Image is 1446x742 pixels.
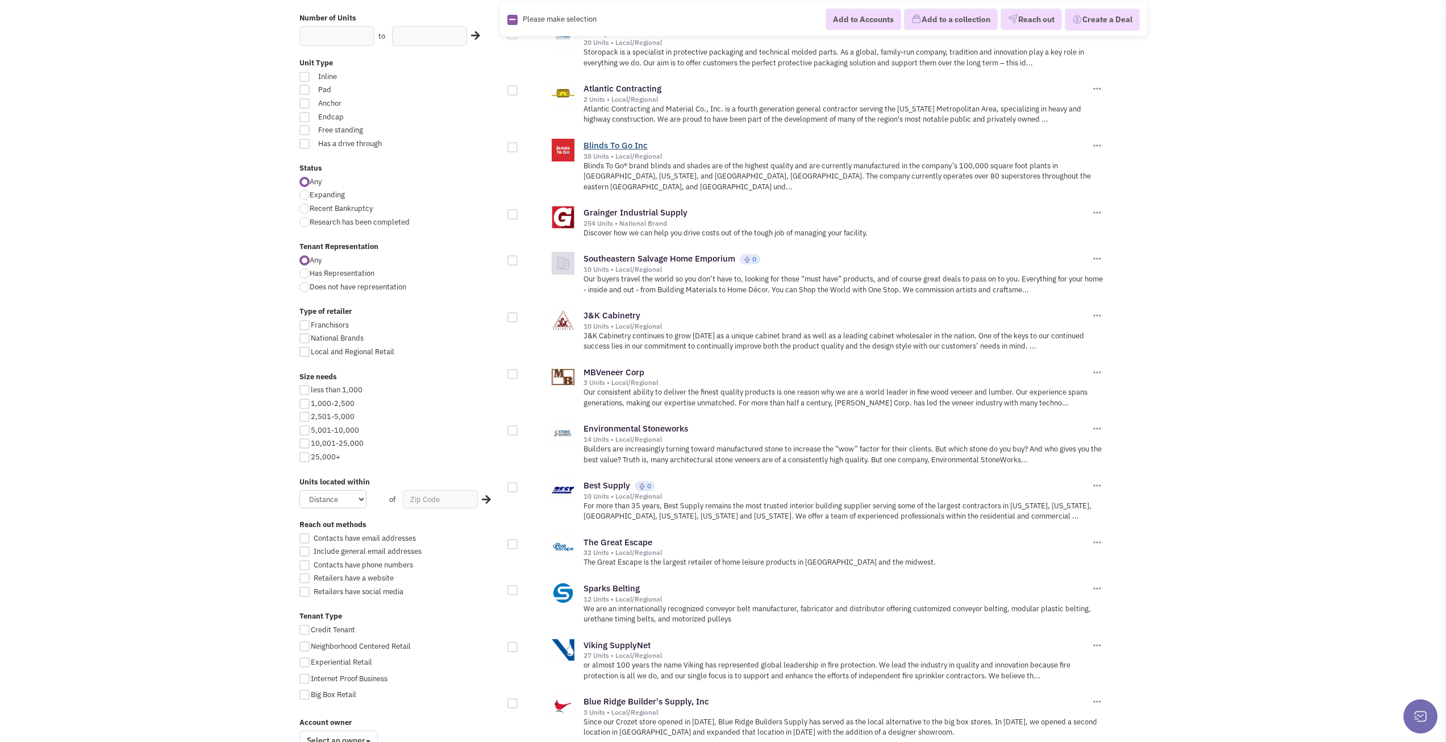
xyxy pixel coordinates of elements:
[584,651,1090,660] div: 27 Units • Local/Regional
[311,625,355,635] span: Credit Tenant
[310,190,345,200] span: Expanding
[311,674,387,683] span: Internet Proof Business
[310,177,322,186] span: Any
[584,310,640,321] a: J&K Cabinetry
[311,72,437,82] span: Inline
[299,13,501,24] label: Number of Units
[1001,9,1062,31] button: Reach out
[311,412,355,421] span: 2,501-5,000
[584,253,735,264] a: Southeastern Salvage Home Emporium
[911,14,922,24] img: icon-collection-lavender.png
[314,560,413,570] span: Contacts have phone numbers
[299,718,501,728] label: Account owner
[310,204,373,213] span: Recent Bankruptcy
[584,595,1090,604] div: 12 Units • Local/Regional
[584,274,1103,295] p: Our buyers travel the world so you don’t have to, looking for those “must have” products, and of ...
[584,219,1090,228] div: 254 Units • National Brand
[584,501,1103,522] p: For more than 35 years, Best Supply remains the most trusted interior building supplier serving s...
[311,98,437,109] span: Anchor
[299,477,501,488] label: Units located within
[310,268,374,278] span: Has Representation
[752,255,756,263] span: 0
[389,495,395,504] span: of
[464,28,482,43] div: Search Nearby
[299,163,501,174] label: Status
[584,583,640,594] a: Sparks Belting
[299,306,501,317] label: Type of retailer
[584,660,1103,681] p: or almost 100 years the name Viking has represented global leadership in fire protection. We lead...
[311,399,355,408] span: 1,000-2,500
[584,322,1090,331] div: 10 Units • Local/Regional
[584,83,661,94] a: Atlantic Contracting
[507,15,518,25] img: Rectangle.png
[584,104,1103,125] p: Atlantic Contracting and Material Co., Inc. is a fourth generation general contractor serving the...
[584,378,1090,387] div: 3 Units • Local/Regional
[584,95,1090,104] div: 2 Units • Local/Regional
[403,490,478,508] input: Zip Code
[378,31,385,42] label: to
[311,333,364,343] span: National Brands
[311,641,411,651] span: Neighborhood Centered Retail
[904,9,998,31] button: Add to a collection
[584,161,1103,193] p: Blinds To Go® brand blinds and shades are of the highest quality and are currently manufactured i...
[474,492,493,507] div: Search Nearby
[1065,9,1140,31] button: Create a Deal
[311,657,372,667] span: Experiential Retail
[314,533,416,543] span: Contacts have email addresses
[311,385,362,395] span: less than 1,000
[584,367,644,378] a: MBVeneer Corp
[584,444,1103,465] p: Builders are increasingly turning toward manufactured stone to increase the “wow” factor for thei...
[584,38,1090,47] div: 20 Units • Local/Regional
[311,425,359,435] span: 5,001-10,000
[311,139,437,150] span: Has a drive through
[584,708,1090,717] div: 3 Units • Local/Regional
[584,604,1103,625] p: We are an internationally recognized conveyor belt manufacturer, fabricator and distributor offer...
[826,9,901,30] button: Add to Accounts
[584,152,1090,161] div: 38 Units • Local/Regional
[311,690,356,699] span: Big Box Retail
[584,435,1090,444] div: 14 Units • Local/Regional
[744,256,751,263] img: locallyfamous-upvote.png
[311,438,364,448] span: 10,001-25,000
[310,282,406,292] span: Does not have representation
[311,85,437,96] span: Pad
[299,520,501,530] label: Reach out methods
[311,452,340,462] span: 25,000+
[639,483,645,490] img: locallyfamous-upvote.png
[584,331,1103,352] p: J&K Cabinetry continues to grow [DATE] as a unique cabinet brand as well as a leading cabinet who...
[299,242,501,252] label: Tenant Representation
[314,587,403,596] span: Retailers have social media
[314,546,422,556] span: Include general email addresses
[584,492,1090,501] div: 10 Units • Local/Regional
[310,217,410,227] span: Research has been completed
[311,125,437,136] span: Free standing
[647,482,651,490] span: 0
[584,557,1103,568] p: The Great Escape is the largest retailer of home leisure products in [GEOGRAPHIC_DATA] and the mi...
[584,717,1103,738] p: Since our Crozet store opened in [DATE], Blue Ridge Builders Supply has served as the local alter...
[584,480,630,491] a: Best Supply
[584,696,709,707] a: Blue Ridge Builder's Supply, Inc
[299,58,501,69] label: Unit Type
[584,423,688,434] a: Environmental Stoneworks
[584,548,1090,557] div: 32 Units • Local/Regional
[299,611,501,622] label: Tenant Type
[311,347,394,357] span: Local and Regional Retail
[311,112,437,123] span: Endcap
[584,228,1103,239] p: Discover how we can help you drive costs out of the tough job of managing your facility.
[584,387,1103,408] p: Our consistent ability to deliver the finest quality products is one reason why we are a world le...
[523,14,597,24] span: Please make selection
[1072,14,1082,26] img: Deal-Dollar.png
[311,320,349,330] span: Franchisors
[310,255,322,265] span: Any
[584,265,1090,274] div: 10 Units • Local/Regional
[299,372,501,383] label: Size needs
[584,640,651,650] a: Viking SupplyNet
[584,47,1103,68] p: Storopack is a specialist in protective packaging and technical molded parts. As a global, family...
[584,207,687,218] a: Grainger Industrial Supply
[584,537,652,548] a: The Great Escape
[1008,14,1018,24] img: VectorPaper_Plane.png
[584,140,648,151] a: Blinds To Go Inc
[314,573,394,583] span: Retailers have a website
[584,27,623,38] a: Storopack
